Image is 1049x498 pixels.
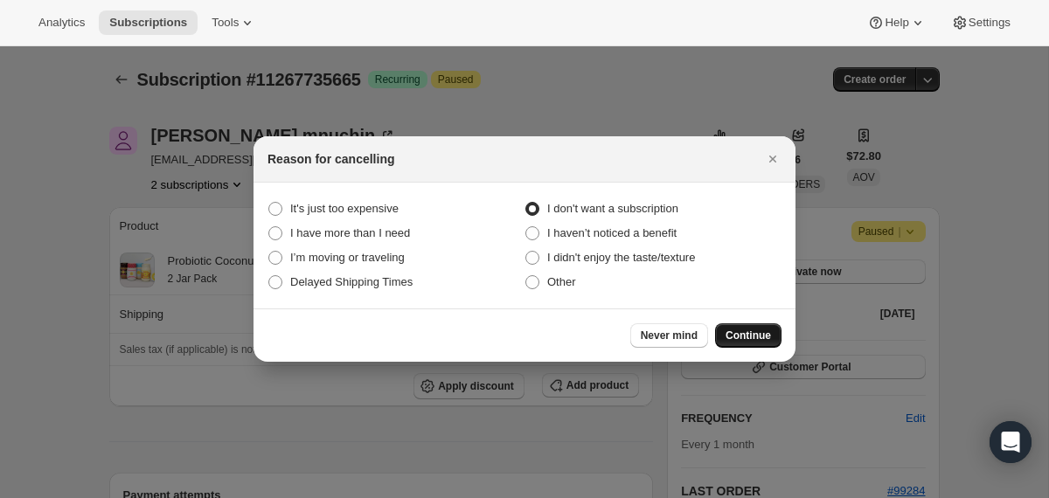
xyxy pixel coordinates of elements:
[290,226,410,239] span: I have more than I need
[28,10,95,35] button: Analytics
[885,16,908,30] span: Help
[990,421,1032,463] div: Open Intercom Messenger
[547,251,695,264] span: I didn't enjoy the taste/texture
[201,10,267,35] button: Tools
[267,150,394,168] h2: Reason for cancelling
[941,10,1021,35] button: Settings
[641,329,698,342] span: Never mind
[109,16,187,30] span: Subscriptions
[761,147,785,171] button: Close
[726,329,771,342] span: Continue
[38,16,85,30] span: Analytics
[547,275,576,288] span: Other
[630,323,708,348] button: Never mind
[212,16,239,30] span: Tools
[547,226,677,239] span: I haven’t noticed a benefit
[547,202,678,215] span: I don't want a subscription
[290,202,399,215] span: It's just too expensive
[290,251,405,264] span: I’m moving or traveling
[857,10,936,35] button: Help
[290,275,413,288] span: Delayed Shipping Times
[969,16,1011,30] span: Settings
[715,323,782,348] button: Continue
[99,10,198,35] button: Subscriptions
